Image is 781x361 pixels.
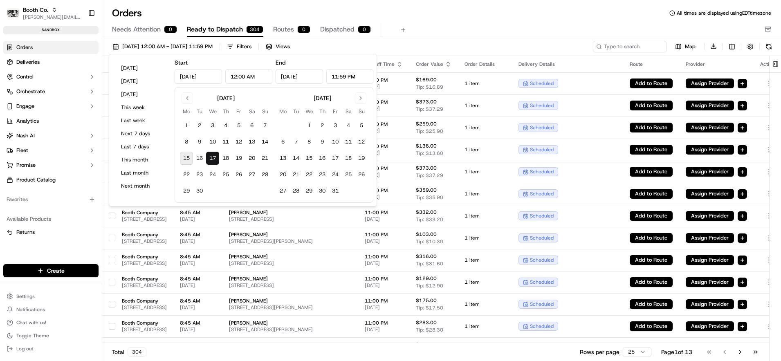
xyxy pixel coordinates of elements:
input: Got a question? Start typing here... [21,53,147,61]
span: [STREET_ADDRESS] [122,238,167,244]
button: Log out [3,343,99,354]
button: [DATE] [117,76,166,87]
span: 11:00 PM [365,253,403,260]
button: [DATE] [117,63,166,74]
span: scheduled [530,279,554,285]
button: 1 [303,119,316,132]
th: Saturday [342,107,355,116]
button: [PERSON_NAME][EMAIL_ADDRESS][DOMAIN_NAME] [23,14,81,20]
button: Add to Route [630,277,673,287]
span: 11:00 PM [365,99,403,105]
input: Date [276,69,323,84]
button: 12 [355,135,368,148]
input: Type to search [593,41,667,52]
button: 21 [258,152,272,165]
button: 20 [276,168,290,181]
button: Map [670,42,701,52]
button: [DATE] 12:00 AM - [DATE] 11:59 PM [109,41,216,52]
span: $373.00 [416,99,437,105]
button: 13 [276,152,290,165]
button: Assign Provider [686,233,734,243]
th: Sunday [355,107,368,116]
button: Returns [3,226,99,239]
button: Last month [117,167,166,179]
button: Views [262,41,294,52]
span: 1 item [465,279,505,285]
div: Order Details [465,61,505,67]
span: 1 item [465,191,505,197]
span: [PERSON_NAME] [229,209,352,216]
div: [DATE] [314,94,331,102]
span: [DATE] [365,105,403,112]
button: Go to previous month [182,92,193,104]
a: Returns [7,229,95,236]
div: Available Products [3,213,99,226]
span: Nash AI [16,132,35,139]
button: 7 [258,119,272,132]
button: Notifications [3,304,99,315]
button: 23 [193,168,206,181]
span: [DATE] [180,304,216,311]
span: [STREET_ADDRESS] [122,216,167,222]
span: Returns [16,229,35,236]
button: 24 [206,168,219,181]
button: 5 [355,119,368,132]
span: [STREET_ADDRESS] [122,304,167,311]
button: 14 [258,135,272,148]
span: Orders [16,44,33,51]
div: Order Value [416,61,451,67]
span: [DATE] [365,304,403,311]
button: 27 [245,168,258,181]
span: [DATE] [365,128,403,134]
button: 2 [193,119,206,132]
button: This week [117,102,166,113]
span: [DATE] [365,238,403,244]
input: Time [225,69,273,84]
button: 3 [206,119,219,132]
div: Actions [760,61,778,67]
div: 💻 [69,119,76,126]
th: Wednesday [206,107,219,116]
th: Monday [180,107,193,116]
button: Assign Provider [686,321,734,331]
span: Tip: $10.30 [416,238,443,245]
button: Last week [117,115,166,126]
span: $129.00 [416,275,437,282]
a: 📗Knowledge Base [5,115,66,130]
span: [DATE] [180,216,216,222]
button: Next 7 days [117,128,166,139]
span: $259.00 [416,121,437,127]
span: [DATE] [365,260,403,267]
button: 10 [329,135,342,148]
div: Delivery Details [518,61,617,67]
button: 29 [180,184,193,197]
button: 26 [355,168,368,181]
button: 6 [245,119,258,132]
span: 11:00 PM [365,165,403,172]
a: Product Catalog [3,173,99,186]
button: Assign Provider [686,78,734,88]
button: Assign Provider [686,277,734,287]
button: Add to Route [630,299,673,309]
button: 29 [303,184,316,197]
span: Booth Company [122,209,167,216]
span: Orchestrate [16,88,45,95]
button: Next month [117,180,166,192]
span: Dispatched [320,25,355,34]
span: $332.00 [416,209,437,215]
span: Tip: $13.60 [416,150,443,157]
span: Toggle Theme [16,332,49,339]
div: Provider [686,61,747,67]
button: 6 [276,135,290,148]
button: Create [3,264,99,277]
span: 1 item [465,213,505,219]
a: Analytics [3,114,99,128]
button: 5 [232,119,245,132]
span: scheduled [530,257,554,263]
span: 1 item [465,235,505,241]
span: Tip: $35.90 [416,194,443,201]
button: 4 [219,119,232,132]
span: scheduled [530,213,554,219]
button: 2 [316,119,329,132]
